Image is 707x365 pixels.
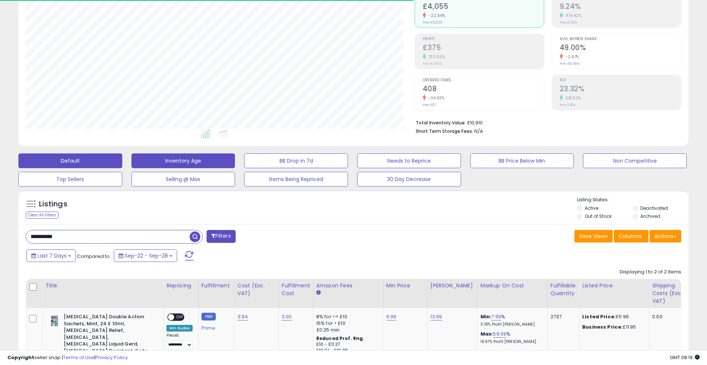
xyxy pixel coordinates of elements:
b: Max: [481,330,493,337]
div: 0.00 [652,313,687,320]
small: FBM [201,313,216,320]
th: The percentage added to the cost of goods (COGS) that forms the calculator for Min & Max prices. [477,279,547,308]
small: 1181.32% [563,95,581,101]
p: 3.78% Profit [PERSON_NAME] [481,322,542,327]
button: Sep-22 - Sep-28 [114,249,177,262]
div: Clear All Filters [26,212,59,219]
span: N/A [474,128,483,135]
div: 2737 [551,313,573,320]
button: Save View [574,230,613,242]
div: seller snap | | [7,354,128,361]
h5: Listings [39,199,67,209]
strong: Copyright [7,354,34,361]
div: Amazon Fees [316,282,380,290]
div: Fulfillment Cost [282,282,310,297]
a: 3.94 [238,313,248,320]
div: Title [45,282,160,290]
h2: £4,055 [423,2,544,12]
div: £10 - £11.27 [316,341,377,348]
div: £11.95 [582,324,643,330]
div: 8% for <= £10 [316,313,377,320]
b: Business Price: [582,323,623,330]
p: Listing States: [577,196,688,203]
h2: 23.32% [560,85,681,95]
span: Sep-22 - Sep-28 [125,252,168,259]
small: Prev: £5,235 [423,20,442,25]
span: Avg. Buybox Share [560,37,681,41]
h2: 9.24% [560,2,681,12]
small: 732.52% [426,54,445,60]
b: Total Inventory Value: [416,120,466,126]
small: Prev: 0.86% [560,20,577,25]
small: Prev: 1.82% [560,103,576,107]
small: Prev: £45.02 [423,61,442,66]
span: Profit [423,37,544,41]
span: Last 7 Days [38,252,67,259]
div: Fulfillable Quantity [551,282,576,297]
button: Needs to Reprice [357,153,461,168]
img: 41V4rJ6zw3L._SL40_.jpg [47,313,62,328]
div: Win BuyBox [166,325,193,332]
div: £11.96 [582,313,643,320]
div: Shipping Costs (Exc. VAT) [652,282,690,305]
b: Listed Price: [582,313,616,320]
button: Columns [614,230,648,242]
button: Default [18,153,122,168]
p: 19.97% Profit [PERSON_NAME] [481,339,542,344]
b: Min: [481,313,492,320]
h2: 408 [423,85,544,95]
button: Actions [650,230,681,242]
a: 13.99 [430,313,442,320]
button: Non Competitive [583,153,687,168]
label: Archived [640,213,660,219]
small: Amazon Fees. [316,290,321,296]
a: Privacy Policy [95,354,128,361]
span: OFF [174,314,186,320]
div: £0.25 min [316,327,377,333]
span: Ordered Items [423,78,544,82]
button: Top Sellers [18,172,122,187]
h2: £375 [423,43,544,53]
h2: 49.00% [560,43,681,53]
div: Displaying 1 to 2 of 2 items [620,269,681,276]
div: Listed Price [582,282,646,290]
div: % [481,331,542,344]
small: -2.97% [563,54,579,60]
div: Markup on Cost [481,282,544,290]
div: Prime [201,322,229,331]
button: Inventory Age [131,153,235,168]
b: Reduced Prof. Rng. [316,335,365,341]
span: 2025-10-7 08:19 GMT [670,354,700,361]
button: 30 Day Decrease [357,172,461,187]
span: ROI [560,78,681,82]
button: Filters [207,230,235,243]
small: 974.42% [563,13,582,18]
button: Selling @ Max [131,172,235,187]
div: £10.01 - £10.85 [316,348,377,354]
div: % [481,313,542,327]
div: Cost (Exc. VAT) [238,282,275,297]
a: Terms of Use [63,354,94,361]
a: 9.99 [386,313,397,320]
small: -34.93% [426,95,445,101]
label: Deactivated [640,205,668,211]
span: Compared to: [77,253,111,260]
small: Prev: 50.50% [560,61,580,66]
label: Active [585,205,598,211]
button: Items Being Repriced [244,172,348,187]
span: Columns [619,233,642,240]
li: £10,910 [416,118,676,127]
label: Out of Stock [585,213,612,219]
button: Last 7 Days [27,249,76,262]
a: 3.00 [282,313,292,320]
button: BB Price Below Min [470,153,574,168]
small: Prev: 627 [423,103,437,107]
div: Preset: [166,333,193,350]
b: Short Term Storage Fees: [416,128,473,134]
div: 15% for > £10 [316,320,377,327]
div: Min Price [386,282,424,290]
small: -22.54% [426,13,446,18]
a: 7.99 [491,313,501,320]
button: BB Drop in 7d [244,153,348,168]
div: [PERSON_NAME] [430,282,474,290]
